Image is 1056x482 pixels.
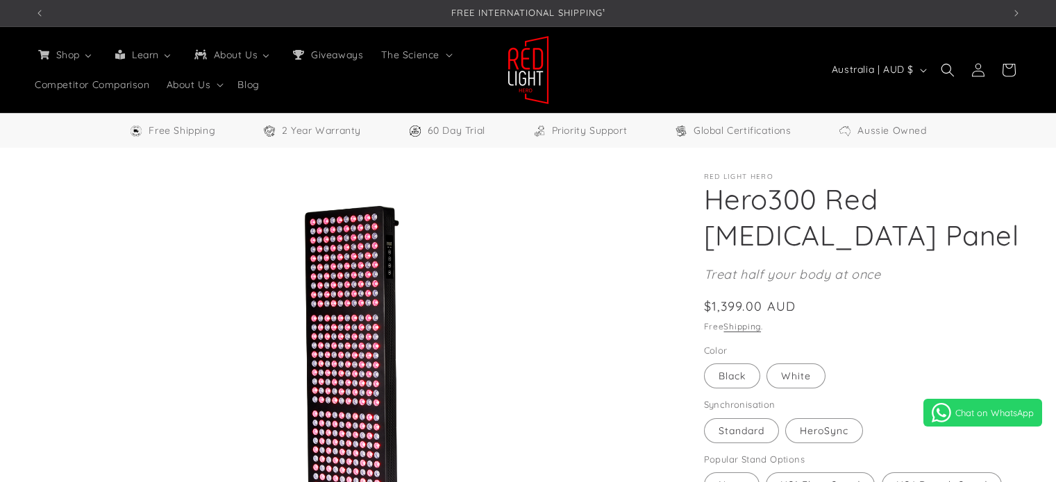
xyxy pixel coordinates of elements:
[704,418,779,443] label: Standard
[932,55,963,85] summary: Search
[103,40,183,69] a: Learn
[149,122,215,139] span: Free Shipping
[508,35,549,105] img: Red Light Hero
[838,124,852,138] img: Aussie Owned Icon
[183,40,281,69] a: About Us
[167,78,211,91] span: About Us
[281,40,373,69] a: Giveaways
[262,124,276,138] img: Warranty Icon
[381,49,439,61] span: The Science
[838,122,926,139] a: Aussie Owned
[237,78,259,91] span: Blog
[704,181,1021,253] h1: Hero300 Red [MEDICAL_DATA] Panel
[408,122,485,139] a: 60 Day Trial
[308,49,364,61] span: Giveaways
[552,122,628,139] span: Priority Support
[832,62,914,77] span: Australia | AUD $
[408,124,422,138] img: Trial Icon
[35,78,150,91] span: Competitor Comparison
[723,321,761,332] a: Shipping
[129,122,215,139] a: Free Worldwide Shipping
[282,122,361,139] span: 2 Year Warranty
[955,407,1034,418] span: Chat on WhatsApp
[704,320,1021,334] div: Free .
[674,122,791,139] a: Global Certifications
[704,453,806,467] legend: Popular Stand Options
[785,418,863,443] label: HeroSync
[704,398,777,412] legend: Synchronisation
[533,124,546,138] img: Support Icon
[158,70,230,99] summary: About Us
[26,70,158,99] a: Competitor Comparison
[533,122,628,139] a: Priority Support
[823,57,932,83] button: Australia | AUD $
[502,30,554,110] a: Red Light Hero
[766,363,825,388] label: White
[53,49,81,61] span: Shop
[26,40,103,69] a: Shop
[704,266,881,282] em: Treat half your body at once
[428,122,485,139] span: 60 Day Trial
[211,49,260,61] span: About Us
[229,70,267,99] a: Blog
[857,122,926,139] span: Aussie Owned
[694,122,791,139] span: Global Certifications
[129,49,160,61] span: Learn
[704,344,729,358] legend: Color
[262,122,361,139] a: 2 Year Warranty
[923,399,1042,427] a: Chat on WhatsApp
[451,7,605,18] span: FREE INTERNATIONAL SHIPPING¹
[373,40,458,69] summary: The Science
[674,124,688,138] img: Certifications Icon
[704,173,1021,181] p: Red Light Hero
[704,363,760,388] label: Black
[129,124,143,138] img: Free Shipping Icon
[704,297,796,316] span: $1,399.00 AUD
